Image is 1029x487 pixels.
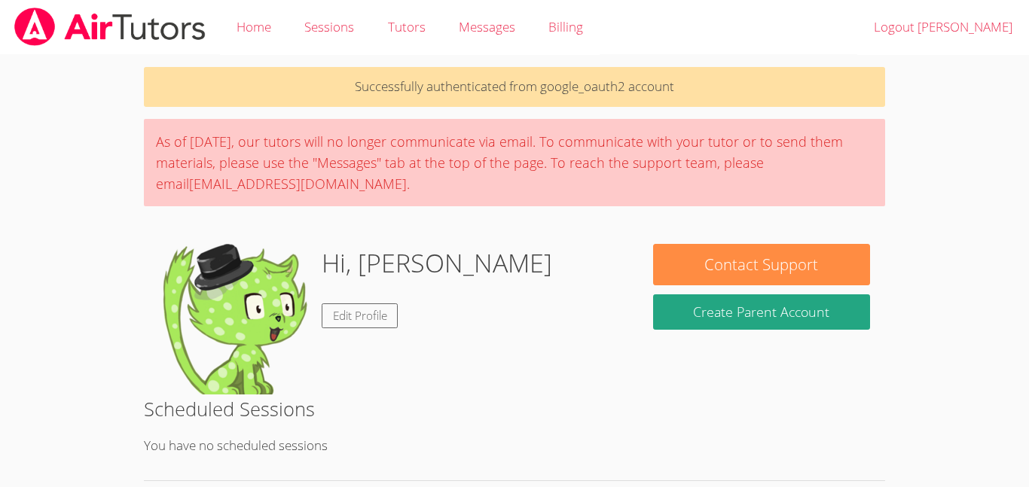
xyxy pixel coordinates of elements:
button: Create Parent Account [653,294,870,330]
h1: Hi, [PERSON_NAME] [322,244,552,282]
div: As of [DATE], our tutors will no longer communicate via email. To communicate with your tutor or ... [144,119,885,206]
h2: Scheduled Sessions [144,394,885,423]
p: Successfully authenticated from google_oauth2 account [144,67,885,107]
img: airtutors_banner-c4298cdbf04f3fff15de1276eac7730deb9818008684d7c2e4769d2f7ddbe033.png [13,8,207,46]
span: Messages [459,18,515,35]
button: Contact Support [653,244,870,285]
img: default.png [159,244,310,394]
p: You have no scheduled sessions [144,435,885,457]
a: Edit Profile [322,303,398,328]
